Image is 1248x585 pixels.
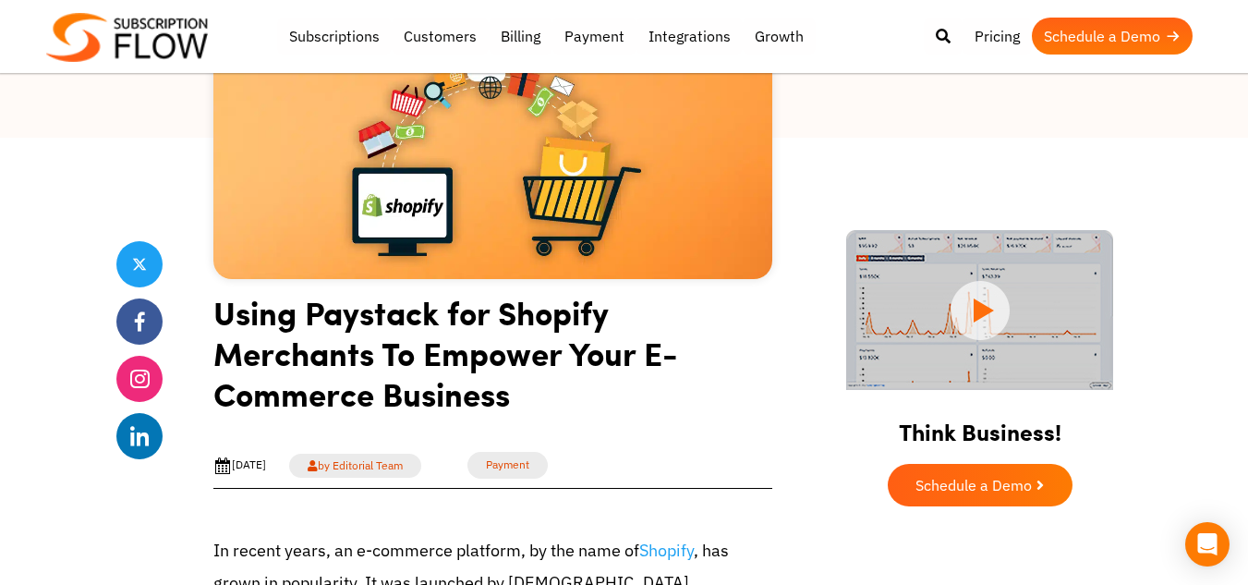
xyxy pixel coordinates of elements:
a: Integrations [636,18,743,55]
img: intro video [846,230,1113,390]
a: Schedule a Demo [1032,18,1193,55]
a: Pricing [963,18,1032,55]
div: Open Intercom Messenger [1185,522,1230,567]
a: Customers [392,18,489,55]
a: Schedule a Demo [888,464,1072,506]
a: Payment [552,18,636,55]
h1: Using Paystack for Shopify Merchants To Empower Your E-Commerce Business [213,292,772,428]
h2: Think Business! [828,396,1133,455]
span: Schedule a Demo [915,478,1032,493]
a: by Editorial Team [289,454,421,478]
a: Billing [489,18,552,55]
a: Shopify [639,540,694,561]
a: Subscriptions [277,18,392,55]
div: [DATE] [213,457,266,475]
a: Growth [743,18,816,55]
img: Subscriptionflow [46,13,208,62]
a: Payment [467,452,548,479]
